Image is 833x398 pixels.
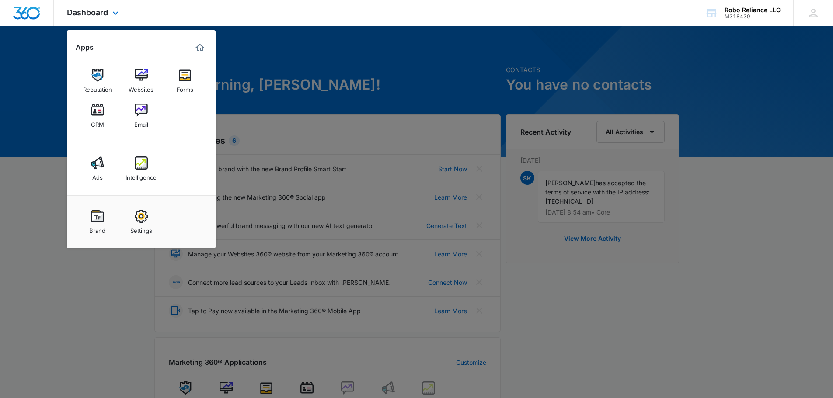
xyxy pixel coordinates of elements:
[193,41,207,55] a: Marketing 360® Dashboard
[130,223,152,234] div: Settings
[91,117,104,128] div: CRM
[125,99,158,132] a: Email
[177,82,193,93] div: Forms
[725,14,781,20] div: account id
[129,82,153,93] div: Websites
[125,205,158,239] a: Settings
[67,8,108,17] span: Dashboard
[125,170,157,181] div: Intelligence
[168,64,202,97] a: Forms
[89,223,105,234] div: Brand
[81,152,114,185] a: Ads
[725,7,781,14] div: account name
[125,152,158,185] a: Intelligence
[83,82,112,93] div: Reputation
[92,170,103,181] div: Ads
[125,64,158,97] a: Websites
[81,205,114,239] a: Brand
[81,99,114,132] a: CRM
[81,64,114,97] a: Reputation
[76,43,94,52] h2: Apps
[134,117,148,128] div: Email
